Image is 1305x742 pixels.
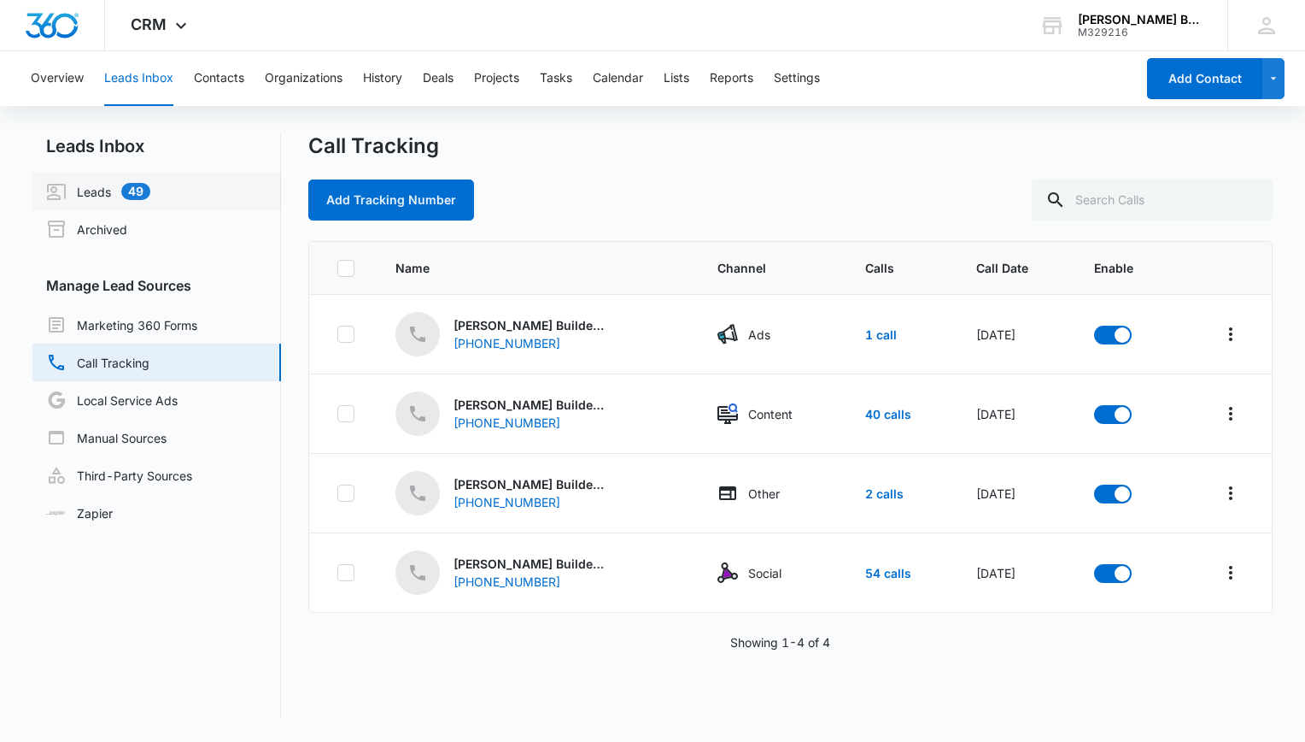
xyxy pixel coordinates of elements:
button: Leads Inbox [104,51,173,106]
a: Call Tracking [46,352,149,373]
button: Lists [664,51,689,106]
a: Local Service Ads [46,390,178,410]
div: [DATE] [976,405,1054,423]
div: [PHONE_NUMBER] [454,334,590,352]
button: Calendar [593,51,643,106]
p: [PERSON_NAME] Builders, LLC. - Social [454,555,607,573]
a: Third-Party Sources [46,465,192,486]
h3: Manage Lead Sources [32,275,281,296]
a: Leads49 [46,181,150,202]
img: Ads [717,324,738,344]
a: [PHONE_NUMBER] [454,493,607,511]
h2: Leads Inbox [32,133,281,159]
a: [PHONE_NUMBER] [454,414,607,432]
div: [PHONE_NUMBER] [454,573,590,591]
button: Projects [474,51,519,106]
a: Archived [46,219,127,239]
img: Social [717,562,738,583]
div: [PHONE_NUMBER] [454,493,590,511]
div: account name [1078,13,1203,26]
p: Content [748,405,793,423]
button: Overflow Menu [1217,400,1244,427]
button: Tasks [540,51,572,106]
img: Content [717,403,738,424]
a: 40 calls [865,407,911,421]
p: [PERSON_NAME] Builders, LLC. - Content [454,396,607,414]
button: Organizations [265,51,342,106]
button: Contacts [194,51,244,106]
a: Marketing 360 Forms [46,315,197,335]
span: Channel [717,259,824,277]
button: Add Tracking Number [308,180,474,221]
span: CRM [131,15,167,33]
p: Showing 1-4 of 4 [730,633,830,651]
button: History [363,51,402,106]
span: Call Date [976,259,1054,277]
a: [PHONE_NUMBER] [454,573,607,591]
div: [PHONE_NUMBER] [454,414,590,432]
button: Add Contact [1147,58,1262,99]
div: [DATE] [976,564,1054,582]
a: Manual Sources [46,427,167,448]
button: Deals [423,51,454,106]
p: [PERSON_NAME] Builders, LLC. - Ads [454,316,607,334]
a: 2 calls [865,486,904,501]
button: Reports [710,51,753,106]
button: Overflow Menu [1217,559,1244,586]
p: Social [748,564,781,582]
input: Search Calls [1032,180,1273,221]
button: Overflow Menu [1217,321,1244,348]
span: Name [395,259,676,277]
span: Calls [865,259,935,277]
div: account id [1078,26,1203,38]
p: Ads [748,326,770,344]
button: Overflow Menu [1217,480,1244,507]
a: 54 calls [865,566,911,580]
a: [PHONE_NUMBER] [454,334,607,352]
a: Zapier [46,504,113,522]
div: [DATE] [976,485,1054,503]
button: Settings [774,51,820,106]
p: Other [748,485,780,503]
button: Overview [31,51,84,106]
span: Enable [1094,259,1156,277]
h1: Call Tracking [308,133,439,159]
p: [PERSON_NAME] Builders, LLC. - Other [454,475,607,493]
div: [DATE] [976,326,1054,344]
a: 1 call [865,327,897,342]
